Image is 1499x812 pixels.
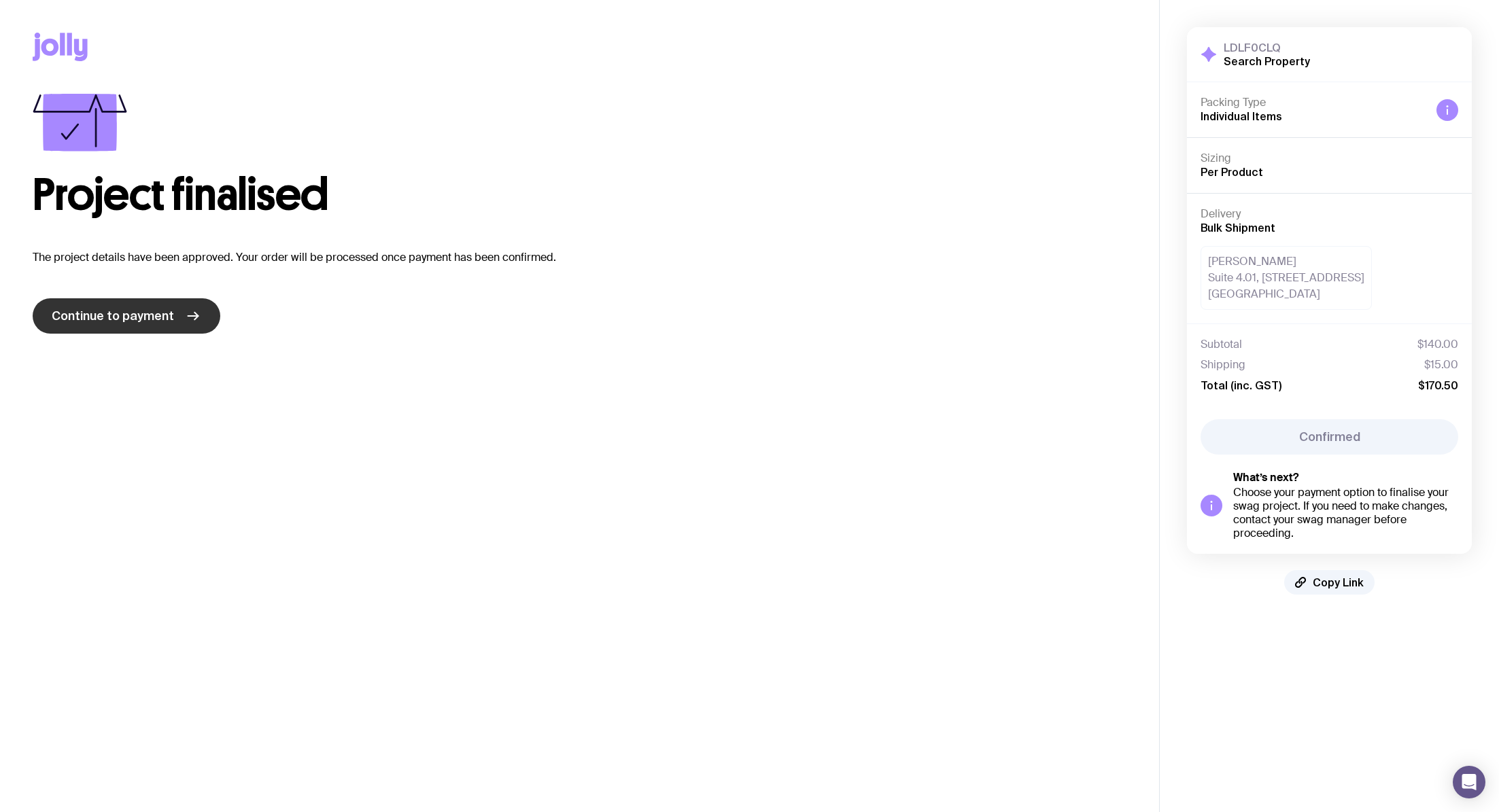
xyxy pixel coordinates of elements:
[1233,471,1458,484] h5: What’s next?
[1417,338,1458,351] span: $140.00
[1201,338,1242,351] span: Subtotal
[1418,378,1458,392] span: $170.50
[1201,222,1275,234] span: Bulk Shipment
[33,173,1126,217] h1: Project finalised
[1201,96,1426,109] h4: Packing Type
[1233,486,1458,540] div: Choose your payment option to finalise your swag project. If you need to make changes, contact yo...
[1201,246,1372,310] div: [PERSON_NAME] Suite 4.01, [STREET_ADDRESS] [GEOGRAPHIC_DATA]
[1201,207,1458,221] h4: Delivery
[33,298,220,334] a: Continue to payment
[52,308,174,324] span: Continue to payment
[1224,41,1310,54] h3: LDLF0CLQ
[1453,766,1485,798] div: Open Intercom Messenger
[1201,166,1263,178] span: Per Product
[33,249,1126,266] p: The project details have been approved. Your order will be processed once payment has been confir...
[1201,419,1458,455] button: Confirmed
[1201,152,1458,165] h4: Sizing
[1224,54,1310,68] h2: Search Property
[1201,110,1282,122] span: Individual Items
[1313,576,1364,589] span: Copy Link
[1284,570,1375,595] button: Copy Link
[1201,358,1245,372] span: Shipping
[1201,378,1281,392] span: Total (inc. GST)
[1424,358,1458,372] span: $15.00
